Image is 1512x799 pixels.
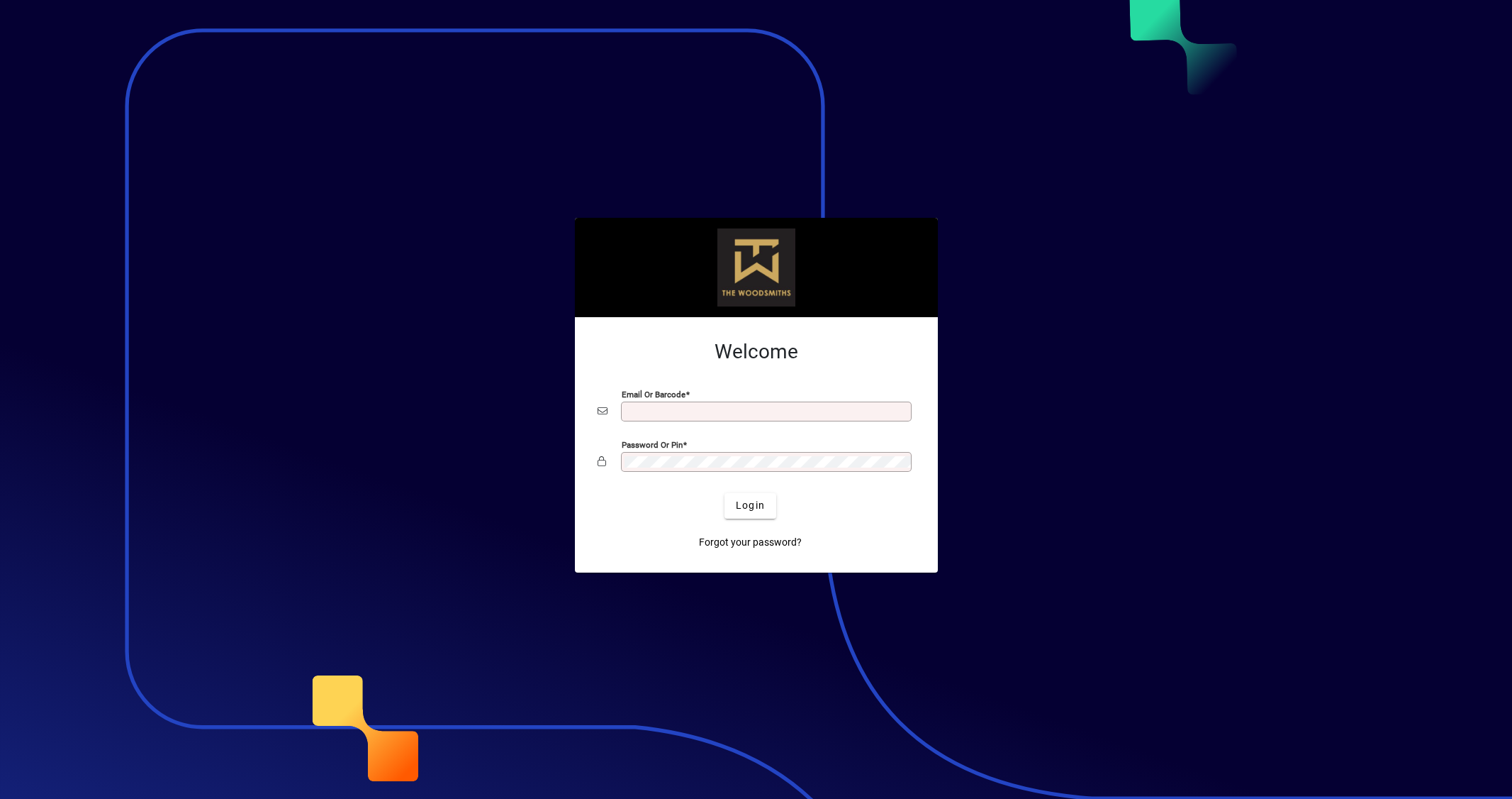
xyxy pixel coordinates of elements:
[598,340,915,364] h2: Welcome
[693,530,807,556] a: Forgot your password?
[699,535,802,550] span: Forgot your password?
[622,389,685,399] mat-label: Email or Barcode
[622,439,683,449] mat-label: Password or Pin
[724,493,776,519] button: Login
[736,498,765,513] span: Login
